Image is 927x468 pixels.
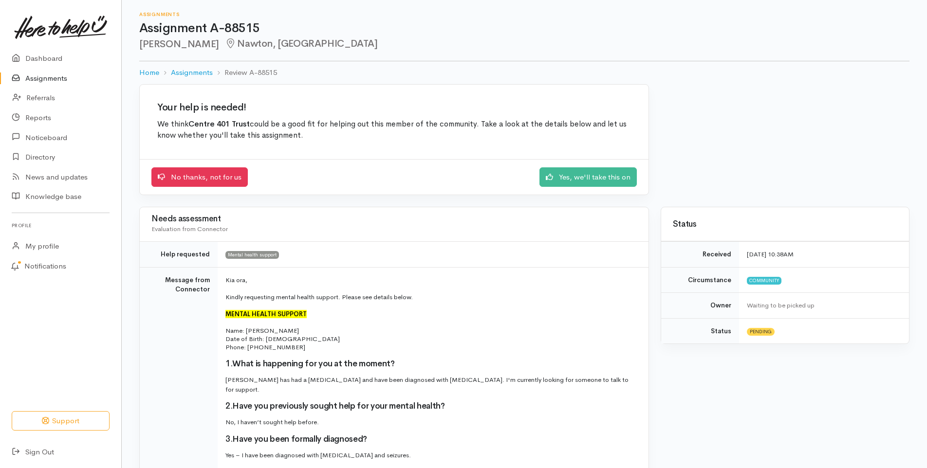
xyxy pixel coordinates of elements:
[673,220,897,229] h3: Status
[225,292,637,302] p: Kindly requesting mental health support. Please see details below.
[225,360,637,369] h3: 1.
[225,402,637,411] h3: 2.
[747,250,794,258] time: [DATE] 10:38AM
[539,167,637,187] a: Yes, we'll take this on
[225,435,637,444] h3: 3.
[225,335,637,343] p: Date of Birth: [DEMOGRAPHIC_DATA]
[213,67,277,78] li: Review A-88515
[157,119,631,142] p: We think could be a good fit for helping out this member of the community. Take a look at the det...
[232,359,394,369] span: What is happening for you at the moment?
[225,275,637,285] p: Kia ora,
[225,310,307,318] font: MENTAL HEALTH SUPPORT
[151,215,637,224] h3: Needs assessment
[140,242,218,268] td: Help requested
[661,318,739,343] td: Status
[225,417,637,427] p: No, I haven’t sought help before.
[151,225,228,233] span: Evaluation from Connector
[225,326,637,335] p: Name: [PERSON_NAME]
[225,37,378,50] span: Nawton, [GEOGRAPHIC_DATA]
[188,119,250,129] b: Centre 401 Trust
[225,375,637,394] p: [PERSON_NAME] has had a [MEDICAL_DATA] and have been diagnosed with [MEDICAL_DATA]. I'm currently...
[12,219,110,232] h6: Profile
[171,67,213,78] a: Assignments
[139,67,159,78] a: Home
[139,21,909,36] h1: Assignment A-88515
[139,61,909,84] nav: breadcrumb
[139,12,909,17] h6: Assignments
[661,267,739,293] td: Circumstance
[232,434,367,444] span: Have you been formally diagnosed?
[225,343,637,351] p: Phone: [PHONE_NUMBER]
[12,411,110,431] button: Support
[225,450,637,460] p: Yes – I have been diagnosed with [MEDICAL_DATA] and seizures.
[232,401,445,411] span: Have you previously sought help for your mental health?
[747,301,897,310] div: Waiting to be picked up
[661,242,739,268] td: Received
[139,38,909,50] h2: [PERSON_NAME]
[225,251,279,259] span: Mental health support
[747,277,781,285] span: Community
[157,102,631,113] h2: Your help is needed!
[747,328,775,336] span: Pending
[661,293,739,319] td: Owner
[151,167,248,187] a: No thanks, not for us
